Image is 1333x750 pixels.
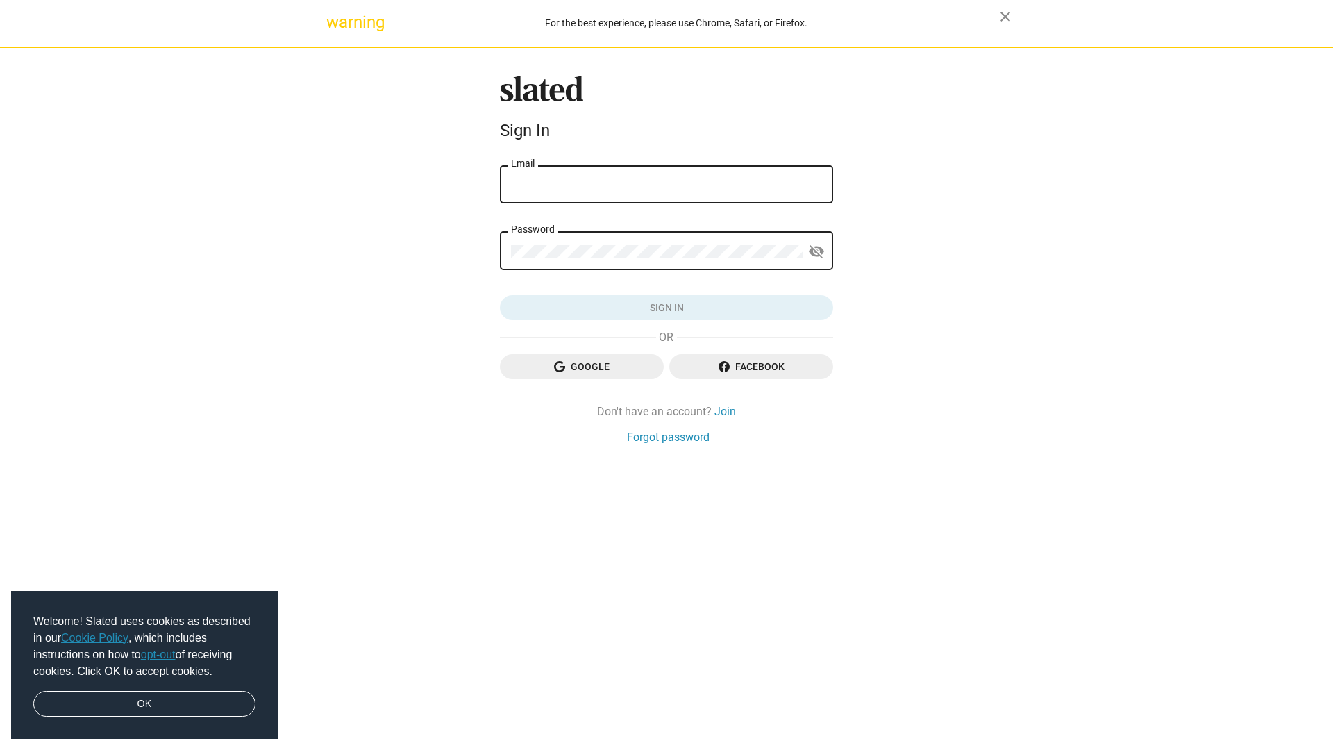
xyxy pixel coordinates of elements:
a: Forgot password [627,430,710,444]
div: cookieconsent [11,591,278,740]
span: Google [511,354,653,379]
span: Facebook [680,354,822,379]
button: Google [500,354,664,379]
a: Cookie Policy [61,632,128,644]
a: Join [714,404,736,419]
span: Welcome! Slated uses cookies as described in our , which includes instructions on how to of recei... [33,613,255,680]
div: Don't have an account? [500,404,833,419]
mat-icon: close [997,8,1014,25]
button: Facebook [669,354,833,379]
div: Sign In [500,121,833,140]
button: Show password [803,238,830,266]
a: opt-out [141,649,176,660]
mat-icon: warning [326,14,343,31]
div: For the best experience, please use Chrome, Safari, or Firefox. [353,14,1000,33]
sl-branding: Sign In [500,76,833,147]
mat-icon: visibility_off [808,241,825,262]
a: dismiss cookie message [33,691,255,717]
